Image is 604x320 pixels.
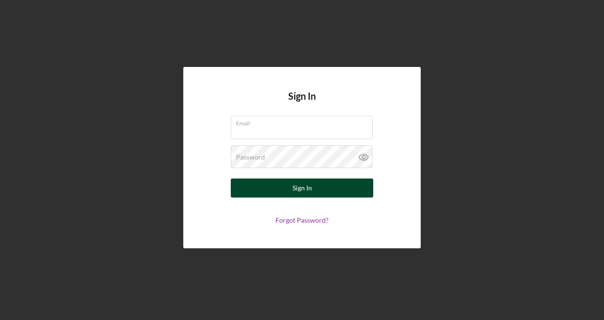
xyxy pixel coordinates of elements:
div: Sign In [293,179,312,198]
h4: Sign In [288,91,316,116]
label: Password [236,153,265,161]
a: Forgot Password? [275,216,329,224]
button: Sign In [231,179,373,198]
label: Email [236,116,373,127]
